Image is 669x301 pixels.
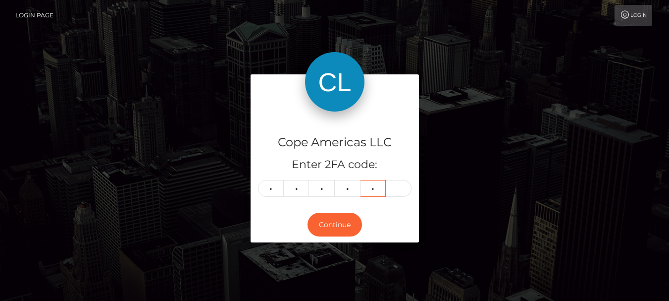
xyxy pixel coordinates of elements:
[308,213,362,237] button: Continue
[258,134,412,151] h4: Cope Americas LLC
[615,5,652,26] a: Login
[258,157,412,173] h5: Enter 2FA code:
[15,5,53,26] a: Login Page
[305,52,364,112] img: Cope Americas LLC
